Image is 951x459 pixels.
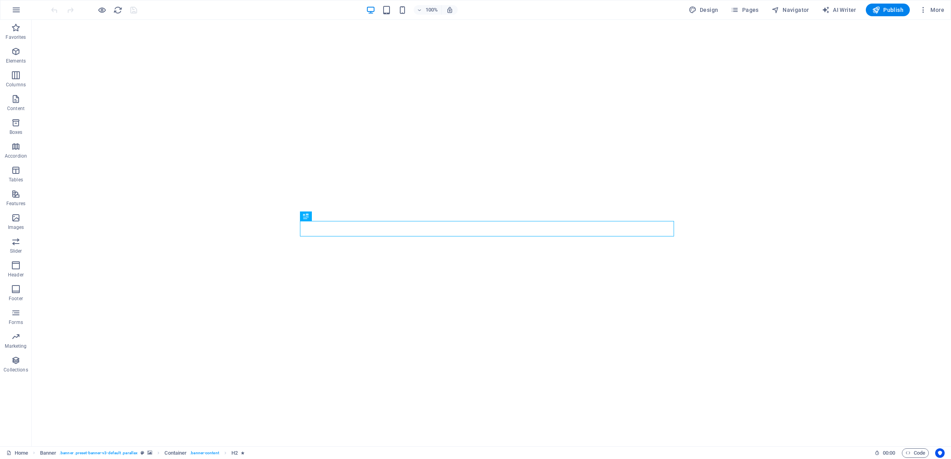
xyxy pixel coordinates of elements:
div: Design (Ctrl+Alt+Y) [686,4,722,16]
span: . banner .preset-banner-v3-default .parallax [59,448,137,458]
p: Slider [10,248,22,254]
h6: Session time [875,448,896,458]
p: Features [6,200,25,207]
p: Collections [4,367,28,373]
span: Design [689,6,718,14]
p: Forms [9,319,23,326]
button: 100% [414,5,442,15]
i: This element is a customizable preset [141,451,144,455]
p: Content [7,105,25,112]
p: Tables [9,177,23,183]
p: Header [8,272,24,278]
span: Navigator [771,6,809,14]
button: Navigator [768,4,812,16]
button: More [916,4,947,16]
span: : [888,450,890,456]
span: Click to select. Double-click to edit [164,448,187,458]
p: Marketing [5,343,27,349]
button: Publish [866,4,910,16]
button: Click here to leave preview mode and continue editing [97,5,107,15]
span: More [919,6,944,14]
p: Footer [9,295,23,302]
span: Pages [731,6,758,14]
button: Pages [728,4,762,16]
p: Elements [6,58,26,64]
p: Images [8,224,24,230]
nav: breadcrumb [40,448,245,458]
span: . banner-content [190,448,219,458]
p: Favorites [6,34,26,40]
button: Code [902,448,929,458]
span: Code [905,448,925,458]
span: 00 00 [883,448,895,458]
button: reload [113,5,122,15]
a: Click to cancel selection. Double-click to open Pages [6,448,28,458]
span: AI Writer [822,6,856,14]
h6: 100% [426,5,438,15]
button: Usercentrics [935,448,945,458]
i: Element contains an animation [241,451,244,455]
p: Boxes [10,129,23,135]
span: Click to select. Double-click to edit [40,448,57,458]
button: AI Writer [819,4,859,16]
span: Click to select. Double-click to edit [231,448,238,458]
span: Publish [872,6,903,14]
i: On resize automatically adjust zoom level to fit chosen device. [446,6,453,13]
p: Accordion [5,153,27,159]
button: Design [686,4,722,16]
p: Columns [6,82,26,88]
i: Reload page [113,6,122,15]
i: This element contains a background [147,451,152,455]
